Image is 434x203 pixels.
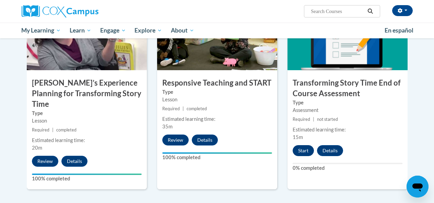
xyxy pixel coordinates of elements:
div: Estimated learning time: [32,137,142,144]
button: Start [293,145,314,156]
div: Lesson [32,117,142,125]
span: About [171,26,194,35]
label: 0% completed [293,164,402,172]
span: Required [32,127,49,132]
button: Review [32,156,58,167]
a: Learn [65,23,96,38]
div: Your progress [162,152,272,154]
div: Estimated learning time: [293,126,402,134]
button: Account Settings [392,5,413,16]
img: Cox Campus [22,5,98,17]
button: Details [192,135,218,145]
div: Estimated learning time: [162,115,272,123]
span: 35m [162,124,173,129]
span: 15m [293,134,303,140]
span: | [183,106,184,111]
div: Assessment [293,106,402,114]
label: 100% completed [162,154,272,161]
button: Details [61,156,87,167]
h3: Responsive Teaching and START [157,78,277,88]
span: Learn [70,26,91,35]
span: completed [187,106,207,111]
span: Explore [134,26,162,35]
label: Type [162,88,272,96]
div: Main menu [16,23,418,38]
a: Cox Campus [22,5,145,17]
button: Search [365,7,375,15]
input: Search Courses [310,7,365,15]
button: Details [317,145,343,156]
button: Review [162,135,189,145]
span: completed [56,127,77,132]
a: Explore [130,23,166,38]
span: | [313,117,314,122]
h3: Transforming Story Time End of Course Assessment [288,78,408,99]
label: Type [32,110,142,117]
label: Type [293,99,402,106]
div: Lesson [162,96,272,103]
a: Engage [96,23,130,38]
span: Engage [100,26,126,35]
div: Your progress [32,174,142,175]
span: Required [162,106,180,111]
span: My Learning [21,26,61,35]
h3: [PERSON_NAME]’s Experience Planning for Transforming Story Time [27,78,147,109]
label: 100% completed [32,175,142,182]
span: | [52,127,54,132]
span: 20m [32,145,42,151]
a: En español [380,23,418,38]
iframe: Button to launch messaging window [407,176,429,198]
span: En español [385,27,413,34]
a: About [166,23,199,38]
span: not started [317,117,338,122]
span: Required [293,117,310,122]
a: My Learning [17,23,66,38]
